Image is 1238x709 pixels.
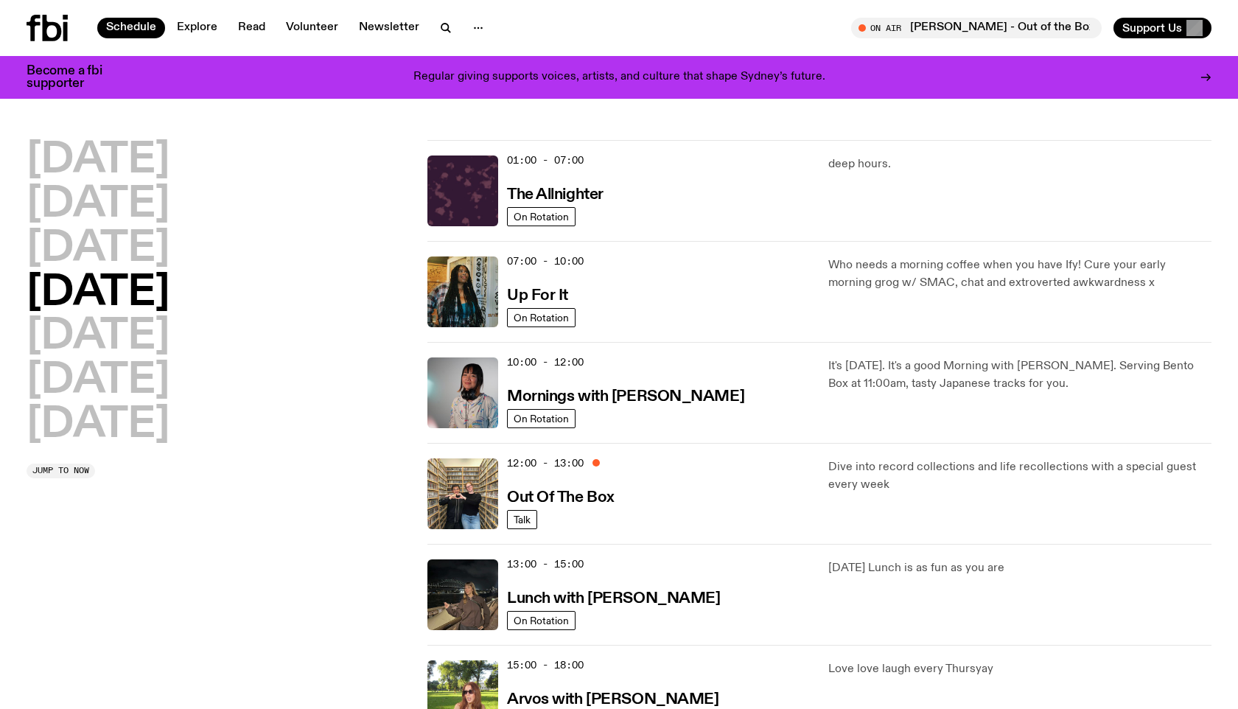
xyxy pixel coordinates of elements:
img: Ify - a Brown Skin girl with black braided twists, looking up to the side with her tongue stickin... [427,256,498,327]
a: Read [229,18,274,38]
img: Kana Frazer is smiling at the camera with her head tilted slightly to her left. She wears big bla... [427,357,498,428]
a: Newsletter [350,18,428,38]
span: On Rotation [514,413,569,424]
a: Explore [168,18,226,38]
a: Out Of The Box [507,487,615,506]
span: 12:00 - 13:00 [507,456,584,470]
span: On Rotation [514,312,569,323]
button: [DATE] [27,273,169,314]
h3: Lunch with [PERSON_NAME] [507,591,720,607]
p: deep hours. [828,156,1211,173]
a: Arvos with [PERSON_NAME] [507,689,718,708]
span: 13:00 - 15:00 [507,557,584,571]
a: Volunteer [277,18,347,38]
a: On Rotation [507,409,576,428]
h3: Become a fbi supporter [27,65,121,90]
a: The Allnighter [507,184,604,203]
p: Love love laugh every Thursyay [828,660,1211,678]
a: Schedule [97,18,165,38]
button: On Air[PERSON_NAME] - Out of the Box [851,18,1102,38]
span: 01:00 - 07:00 [507,153,584,167]
button: [DATE] [27,360,169,402]
p: Who needs a morning coffee when you have Ify! Cure your early morning grog w/ SMAC, chat and extr... [828,256,1211,292]
button: [DATE] [27,140,169,181]
a: On Rotation [507,611,576,630]
a: On Rotation [507,308,576,327]
button: [DATE] [27,316,169,357]
h3: Mornings with [PERSON_NAME] [507,389,744,405]
a: Up For It [507,285,568,304]
button: [DATE] [27,228,169,270]
span: On Rotation [514,211,569,222]
a: Lunch with [PERSON_NAME] [507,588,720,607]
a: On Rotation [507,207,576,226]
button: Support Us [1113,18,1211,38]
h3: Out Of The Box [507,490,615,506]
h3: The Allnighter [507,187,604,203]
span: Jump to now [32,467,89,475]
h3: Arvos with [PERSON_NAME] [507,692,718,708]
span: Support Us [1122,21,1182,35]
p: Regular giving supports voices, artists, and culture that shape Sydney’s future. [413,71,825,84]
a: Talk [507,510,537,529]
p: It's [DATE]. It's a good Morning with [PERSON_NAME]. Serving Bento Box at 11:00am, tasty Japanese... [828,357,1211,393]
p: Dive into record collections and life recollections with a special guest every week [828,458,1211,494]
span: On Rotation [514,615,569,626]
button: Jump to now [27,464,95,478]
a: Mornings with [PERSON_NAME] [507,386,744,405]
button: [DATE] [27,405,169,446]
span: 07:00 - 10:00 [507,254,584,268]
button: [DATE] [27,184,169,226]
h3: Up For It [507,288,568,304]
span: 15:00 - 18:00 [507,658,584,672]
p: [DATE] Lunch is as fun as you are [828,559,1211,577]
span: 10:00 - 12:00 [507,355,584,369]
span: Talk [514,514,531,525]
img: Izzy Page stands above looking down at Opera Bar. She poses in front of the Harbour Bridge in the... [427,559,498,630]
img: Matt and Kate stand in the music library and make a heart shape with one hand each. [427,458,498,529]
